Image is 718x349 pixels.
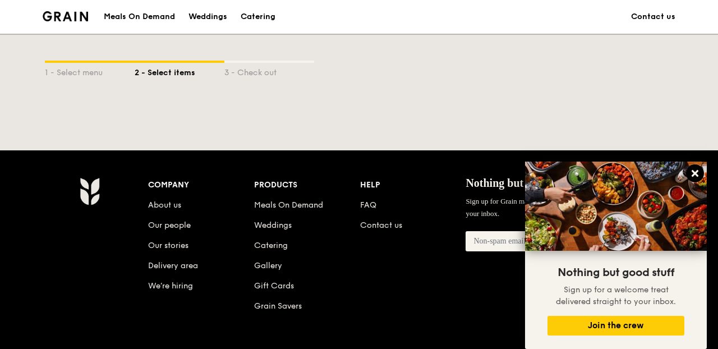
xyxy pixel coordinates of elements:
[547,316,684,336] button: Join the crew
[148,281,193,291] a: We’re hiring
[360,177,466,193] div: Help
[360,200,376,210] a: FAQ
[525,162,707,251] img: DSC07876-Edit02-Large.jpeg
[558,266,674,279] span: Nothing but good stuff
[254,281,294,291] a: Gift Cards
[254,241,288,250] a: Catering
[466,197,663,218] span: Sign up for Grain mail and get a welcome treat delivered straight to your inbox.
[43,11,88,21] img: Grain
[148,241,188,250] a: Our stories
[254,261,282,270] a: Gallery
[80,177,99,205] img: AYc88T3wAAAABJRU5ErkJggg==
[224,63,314,79] div: 3 - Check out
[148,221,191,230] a: Our people
[254,301,302,311] a: Grain Savers
[254,221,292,230] a: Weddings
[686,164,704,182] button: Close
[148,261,198,270] a: Delivery area
[466,231,590,251] input: Non-spam email address
[148,177,254,193] div: Company
[466,177,574,189] span: Nothing but good stuff
[43,11,88,21] a: Logotype
[135,63,224,79] div: 2 - Select items
[148,200,181,210] a: About us
[45,63,135,79] div: 1 - Select menu
[360,221,402,230] a: Contact us
[254,177,360,193] div: Products
[556,285,676,306] span: Sign up for a welcome treat delivered straight to your inbox.
[254,200,323,210] a: Meals On Demand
